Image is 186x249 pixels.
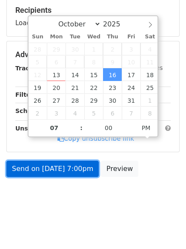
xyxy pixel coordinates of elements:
span: September 28, 2025 [29,43,47,55]
h5: Recipients [15,6,171,15]
span: October 18, 2025 [140,68,159,81]
strong: Schedule [15,107,46,114]
span: October 16, 2025 [103,68,122,81]
span: October 3, 2025 [122,43,140,55]
strong: Tracking [15,65,44,72]
strong: Unsubscribe [15,125,57,132]
span: Tue [66,34,84,40]
span: September 30, 2025 [66,43,84,55]
span: October 20, 2025 [47,81,66,94]
span: October 23, 2025 [103,81,122,94]
a: Preview [101,161,138,177]
span: October 26, 2025 [29,94,47,107]
span: October 11, 2025 [140,55,159,68]
span: October 21, 2025 [66,81,84,94]
span: November 2, 2025 [29,107,47,119]
span: October 17, 2025 [122,68,140,81]
span: : [80,119,83,136]
span: October 4, 2025 [140,43,159,55]
span: October 27, 2025 [47,94,66,107]
span: October 7, 2025 [66,55,84,68]
h5: Advanced [15,50,171,59]
span: October 1, 2025 [84,43,103,55]
span: October 28, 2025 [66,94,84,107]
span: Fri [122,34,140,40]
span: Sun [29,34,47,40]
a: Copy unsubscribe link [57,135,134,142]
span: October 19, 2025 [29,81,47,94]
span: Mon [47,34,66,40]
span: October 31, 2025 [122,94,140,107]
span: October 5, 2025 [29,55,47,68]
span: October 6, 2025 [47,55,66,68]
span: Click to toggle [134,119,158,136]
span: October 2, 2025 [103,43,122,55]
span: October 13, 2025 [47,68,66,81]
span: Sat [140,34,159,40]
span: November 3, 2025 [47,107,66,119]
span: November 7, 2025 [122,107,140,119]
input: Year [101,20,132,28]
span: October 9, 2025 [103,55,122,68]
a: Send on [DATE] 7:00pm [6,161,99,177]
span: November 1, 2025 [140,94,159,107]
span: Wed [84,34,103,40]
span: November 5, 2025 [84,107,103,119]
iframe: Chat Widget [143,208,186,249]
span: October 29, 2025 [84,94,103,107]
strong: Filters [15,91,37,98]
div: Loading... [15,6,171,28]
span: October 24, 2025 [122,81,140,94]
span: November 4, 2025 [66,107,84,119]
span: October 22, 2025 [84,81,103,94]
span: October 25, 2025 [140,81,159,94]
span: October 8, 2025 [84,55,103,68]
span: Thu [103,34,122,40]
span: October 30, 2025 [103,94,122,107]
span: November 6, 2025 [103,107,122,119]
span: September 29, 2025 [47,43,66,55]
span: October 10, 2025 [122,55,140,68]
input: Minute [83,119,134,136]
span: October 12, 2025 [29,68,47,81]
span: November 8, 2025 [140,107,159,119]
input: Hour [29,119,80,136]
span: October 14, 2025 [66,68,84,81]
span: October 15, 2025 [84,68,103,81]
